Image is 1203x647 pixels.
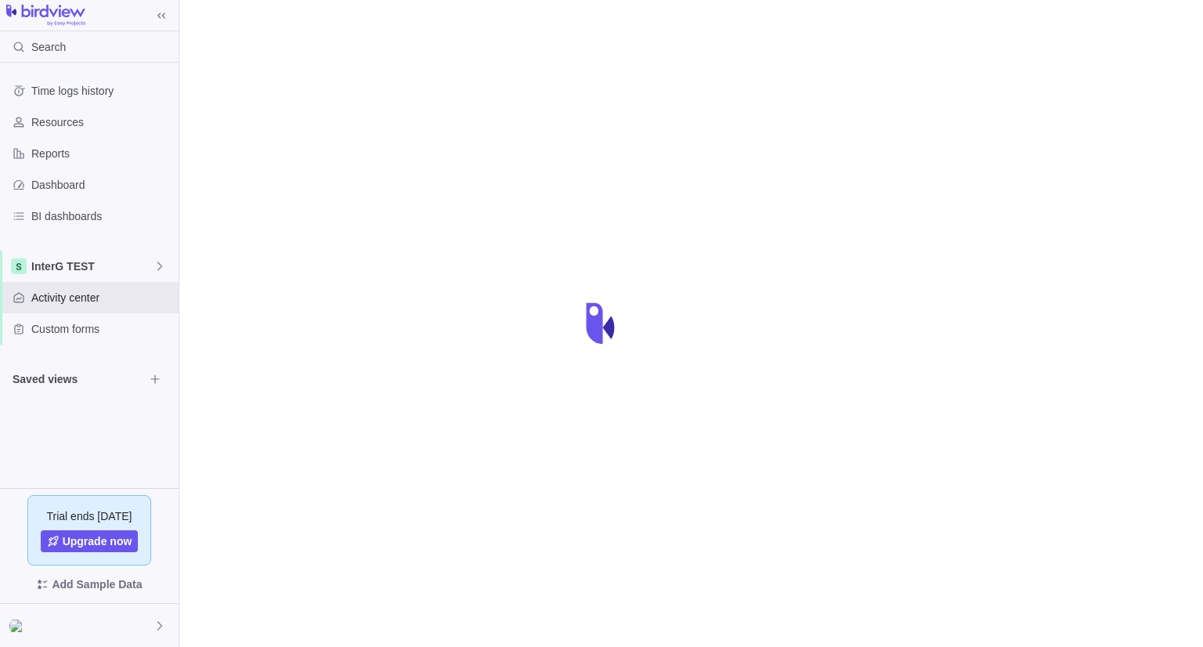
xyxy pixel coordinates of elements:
[13,371,144,387] span: Saved views
[31,39,66,55] span: Search
[31,321,172,337] span: Custom forms
[31,290,172,305] span: Activity center
[9,620,28,632] img: Show
[31,177,172,193] span: Dashboard
[9,616,28,635] div: Sophie Gonthier
[41,530,139,552] a: Upgrade now
[52,575,142,594] span: Add Sample Data
[47,508,132,524] span: Trial ends [DATE]
[31,208,172,224] span: BI dashboards
[13,572,166,597] span: Add Sample Data
[31,83,172,99] span: Time logs history
[31,114,172,130] span: Resources
[31,146,172,161] span: Reports
[6,5,85,27] img: logo
[63,533,132,549] span: Upgrade now
[570,292,633,355] div: loading
[31,258,154,274] span: InterG TEST
[144,368,166,390] span: Browse views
